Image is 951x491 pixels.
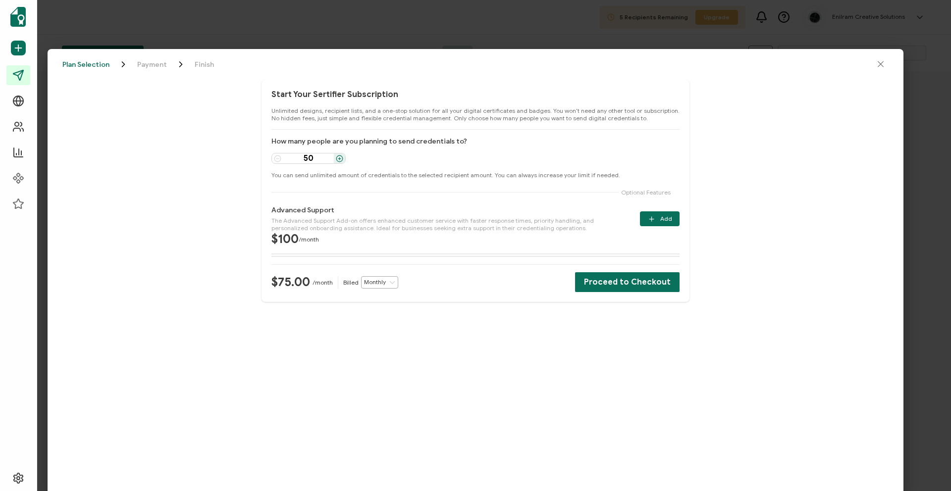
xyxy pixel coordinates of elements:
p: $100 [271,232,299,246]
div: Optional Features [271,198,680,246]
span: Plan Selection [62,61,109,68]
input: Select [361,276,398,289]
span: Add [648,215,672,223]
button: close drawer [873,59,889,70]
div: Breadcrumb [62,59,873,69]
img: sertifier-logomark-colored.svg [10,7,26,27]
button: Proceed to Checkout [575,272,680,292]
p: How many people are you planning to send credentials to? [271,137,680,146]
p: Unlimited designs, recipient lists, and a one-stop solution for all your digital certificates and... [271,107,680,122]
div: Optional Features [271,186,680,198]
div: v 4.0.25 [28,16,49,24]
span: Payment [137,59,186,69]
p: Start Your Sertifier Subscription [271,90,680,99]
p: Advanced Support [271,206,334,214]
div: Keywords by Traffic [109,58,167,65]
div: Domain: [DOMAIN_NAME] [26,26,109,34]
p: Billed [343,279,359,286]
p: /month [313,279,333,286]
span: Finish [195,61,214,68]
span: Plan Selection [62,59,128,69]
p: Optional Features [621,189,671,196]
img: tab_keywords_by_traffic_grey.svg [99,57,106,65]
img: logo_orange.svg [16,16,24,24]
button: Add [640,211,680,226]
img: website_grey.svg [16,26,24,34]
span: Payment [137,61,167,68]
p: You can send unlimited amount of credentials to the selected recipient amount. You can always inc... [271,171,680,179]
iframe: Chat Widget [901,443,951,491]
div: Domain Overview [38,58,89,65]
p: The Advanced Support Add-on offers enhanced customer service with faster response times, priority... [271,217,630,232]
span: Proceed to Checkout [584,278,671,286]
img: tab_domain_overview_orange.svg [27,57,35,65]
p: $75.00 [271,275,310,290]
p: /month [299,236,319,243]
